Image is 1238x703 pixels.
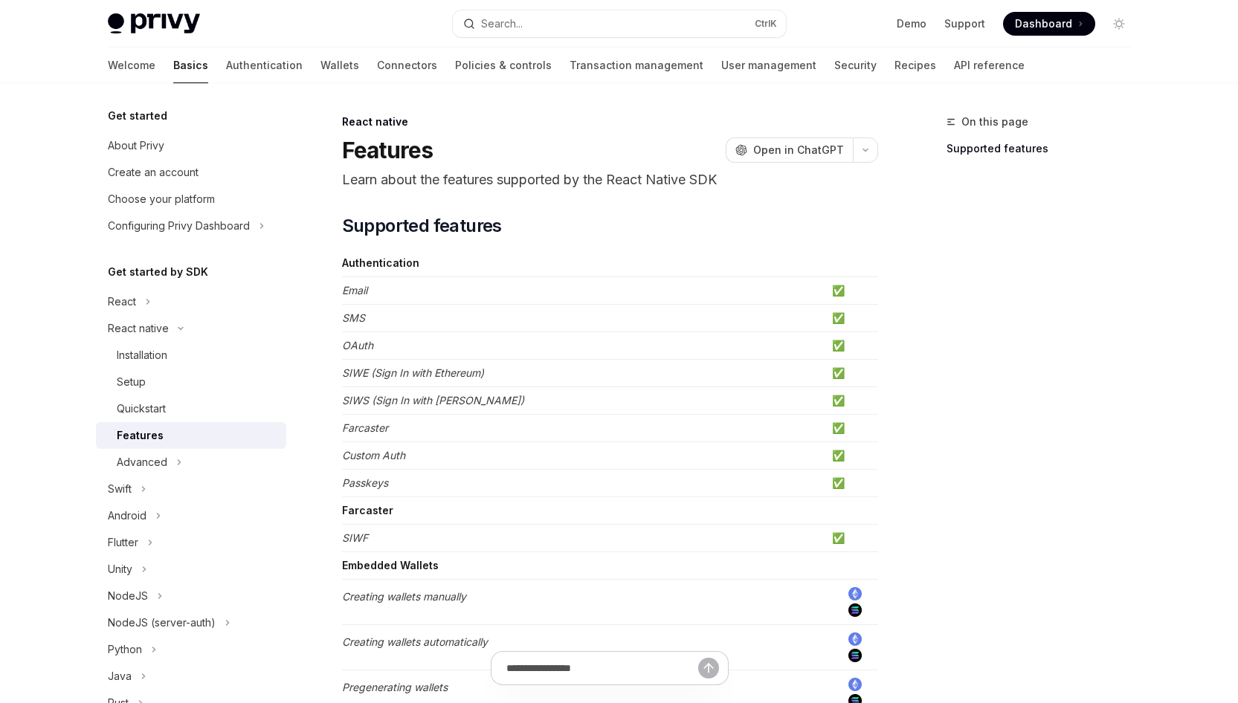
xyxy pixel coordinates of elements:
[1107,12,1131,36] button: Toggle dark mode
[96,636,286,663] button: Toggle Python section
[342,504,393,516] strong: Farcaster
[96,342,286,369] a: Installation
[108,137,164,155] div: About Privy
[226,48,303,83] a: Authentication
[826,442,878,470] td: ✅
[96,369,286,395] a: Setup
[826,525,878,552] td: ✅
[320,48,359,83] a: Wallets
[726,137,853,163] button: Open in ChatGPT
[826,470,878,497] td: ✅
[96,583,286,609] button: Toggle NodeJS section
[96,449,286,476] button: Toggle Advanced section
[570,48,703,83] a: Transaction management
[826,332,878,360] td: ✅
[342,214,502,238] span: Supported features
[108,480,132,498] div: Swift
[944,16,985,31] a: Support
[753,143,844,158] span: Open in ChatGPT
[721,48,816,83] a: User management
[108,263,208,281] h5: Get started by SDK
[834,48,877,83] a: Security
[455,48,552,83] a: Policies & controls
[108,13,200,34] img: light logo
[108,507,146,525] div: Android
[342,114,878,129] div: React native
[954,48,1025,83] a: API reference
[96,315,286,342] button: Toggle React native section
[108,190,215,208] div: Choose your platform
[947,137,1143,161] a: Supported features
[848,603,862,617] img: solana.png
[342,394,524,406] em: SIWS (Sign In with [PERSON_NAME])
[108,587,148,605] div: NodeJS
[698,658,719,678] button: Send message
[108,107,167,125] h5: Get started
[342,284,367,297] em: Email
[826,305,878,332] td: ✅
[96,529,286,556] button: Toggle Flutter section
[342,635,488,648] em: Creating wallets automatically
[108,217,250,235] div: Configuring Privy Dashboard
[342,476,388,489] em: Passkeys
[342,531,368,544] em: SIWF
[848,587,862,600] img: ethereum.png
[117,427,164,444] div: Features
[342,590,466,603] em: Creating wallets manually
[342,311,365,324] em: SMS
[826,415,878,442] td: ✅
[96,288,286,315] button: Toggle React section
[96,395,286,422] a: Quickstart
[342,559,439,571] strong: Embedded Wallets
[96,132,286,159] a: About Privy
[1003,12,1095,36] a: Dashboard
[506,652,698,684] input: Ask a question...
[342,449,405,461] em: Custom Auth
[377,48,437,83] a: Connectors
[96,213,286,239] button: Toggle Configuring Privy Dashboard section
[173,48,208,83] a: Basics
[961,113,1028,131] span: On this page
[755,18,777,30] span: Ctrl K
[453,10,786,37] button: Open search
[342,169,878,190] p: Learn about the features supported by the React Native SDK
[108,293,136,311] div: React
[342,339,373,351] em: OAuth
[96,502,286,529] button: Toggle Android section
[342,137,433,163] h1: Features
[108,48,155,83] a: Welcome
[108,641,142,658] div: Python
[117,453,167,471] div: Advanced
[96,476,286,502] button: Toggle Swift section
[117,400,166,418] div: Quickstart
[96,556,286,583] button: Toggle Unity section
[108,534,138,551] div: Flutter
[108,320,169,337] div: React native
[826,360,878,387] td: ✅
[108,560,132,578] div: Unity
[96,159,286,186] a: Create an account
[96,663,286,690] button: Toggle Java section
[1015,16,1072,31] span: Dashboard
[826,387,878,415] td: ✅
[117,346,167,364] div: Installation
[96,422,286,449] a: Features
[342,366,484,379] em: SIWE (Sign In with Ethereum)
[342,256,419,269] strong: Authentication
[848,632,862,646] img: ethereum.png
[897,16,926,31] a: Demo
[342,421,388,434] em: Farcaster
[108,614,216,632] div: NodeJS (server-auth)
[96,609,286,636] button: Toggle NodeJS (server-auth) section
[117,373,146,391] div: Setup
[894,48,936,83] a: Recipes
[108,667,132,685] div: Java
[96,186,286,213] a: Choose your platform
[826,277,878,305] td: ✅
[108,163,199,181] div: Create an account
[481,15,523,33] div: Search...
